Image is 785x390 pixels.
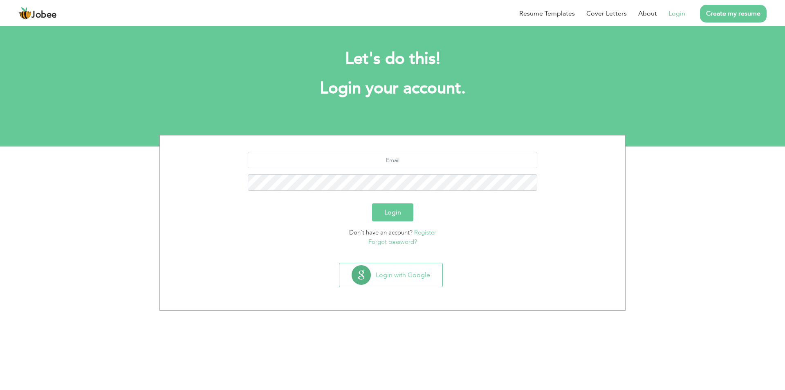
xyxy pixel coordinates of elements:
button: Login with Google [339,263,442,287]
a: Register [414,228,436,237]
a: Resume Templates [519,9,575,18]
a: Cover Letters [586,9,627,18]
h2: Let's do this! [172,48,613,70]
input: Email [248,152,538,168]
a: Login [668,9,685,18]
a: Jobee [18,7,57,20]
img: jobee.io [18,7,31,20]
a: About [638,9,657,18]
span: Jobee [31,11,57,20]
button: Login [372,203,413,221]
h1: Login your account. [172,78,613,99]
a: Create my resume [700,5,767,23]
span: Don't have an account? [349,228,413,237]
a: Forgot password? [368,238,417,246]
